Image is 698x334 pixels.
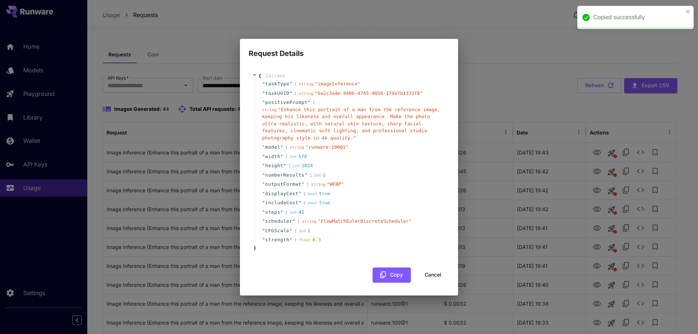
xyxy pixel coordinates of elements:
div: 1 [299,227,310,234]
span: " [289,237,292,242]
span: : [309,172,312,179]
span: " [262,163,265,168]
span: : [306,181,309,188]
span: " [289,90,292,96]
span: : [294,236,297,244]
span: " [262,144,265,150]
span: " [262,191,265,196]
span: height [265,162,283,169]
span: float [299,238,311,242]
span: " [292,218,295,224]
span: " [262,181,265,187]
div: true [308,199,330,206]
span: " [305,172,308,178]
span: strength [265,236,289,244]
span: " [262,81,265,86]
span: string [299,91,313,96]
span: " [308,100,310,105]
span: string [311,182,325,187]
div: Copied successfully [593,13,683,22]
span: : [312,99,315,106]
span: " [280,154,283,159]
span: " Enhance this portrait of a man from the reference image, keeping his likeness and overall appea... [262,107,440,141]
span: " [262,154,265,159]
span: " [289,81,292,86]
span: " [262,172,265,178]
span: steps [265,209,280,216]
span: : [294,227,297,234]
span: : [285,153,288,160]
span: int [293,164,300,168]
span: " [298,191,301,196]
span: { [258,72,261,80]
span: " 6a2c3a4e-8406-4745-9050-17da7b1331f8 " [315,90,423,96]
div: 0.3 [299,236,321,244]
span: : [303,199,306,206]
span: taskUUID [265,90,289,97]
span: taskType [265,80,289,88]
span: int [290,210,297,215]
span: " imageInference " [315,81,360,86]
span: } [252,245,256,252]
span: " [262,218,265,224]
button: Cancel [417,267,449,282]
span: 14 item s [265,73,285,79]
button: close [686,9,691,15]
span: string [262,108,277,112]
span: CFGScale [265,227,289,234]
div: true [308,190,330,197]
span: positivePrompt [265,99,308,106]
div: 42 [290,209,304,216]
span: " [262,209,265,215]
div: 1 [314,172,326,179]
span: outputFormat [265,181,301,188]
span: int [299,229,306,233]
span: numberResults [265,172,304,179]
span: " [283,163,286,168]
span: : [285,144,288,151]
span: : [303,190,306,197]
span: displayCost [265,190,298,197]
span: " WEBP " [327,181,344,187]
span: " [298,200,301,205]
span: scheduler [265,218,292,225]
span: : [294,90,297,97]
span: " [301,181,304,187]
span: " FlowMatchEulerDiscreteScheduler " [318,218,412,224]
span: " [280,144,283,150]
div: 576 [290,153,307,160]
span: " [262,228,265,233]
span: : [285,209,288,216]
span: " [262,200,265,205]
span: bool [308,201,318,205]
span: " [262,90,265,96]
span: bool [308,192,318,196]
span: string [299,82,313,86]
span: : [294,80,297,88]
button: Copy [373,267,411,282]
span: includeCost [265,199,298,206]
h2: Request Details [240,39,458,59]
span: width [265,153,280,160]
span: string [290,145,304,150]
span: " [262,100,265,105]
span: model [265,144,280,151]
span: " [262,237,265,242]
div: 1024 [293,162,313,169]
span: " [280,209,283,215]
span: int [314,173,321,178]
span: : [288,162,291,169]
span: int [290,154,297,159]
span: " runware:100@1 " [306,144,348,150]
span: string [302,219,316,224]
span: : [297,218,300,225]
span: " [289,228,292,233]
